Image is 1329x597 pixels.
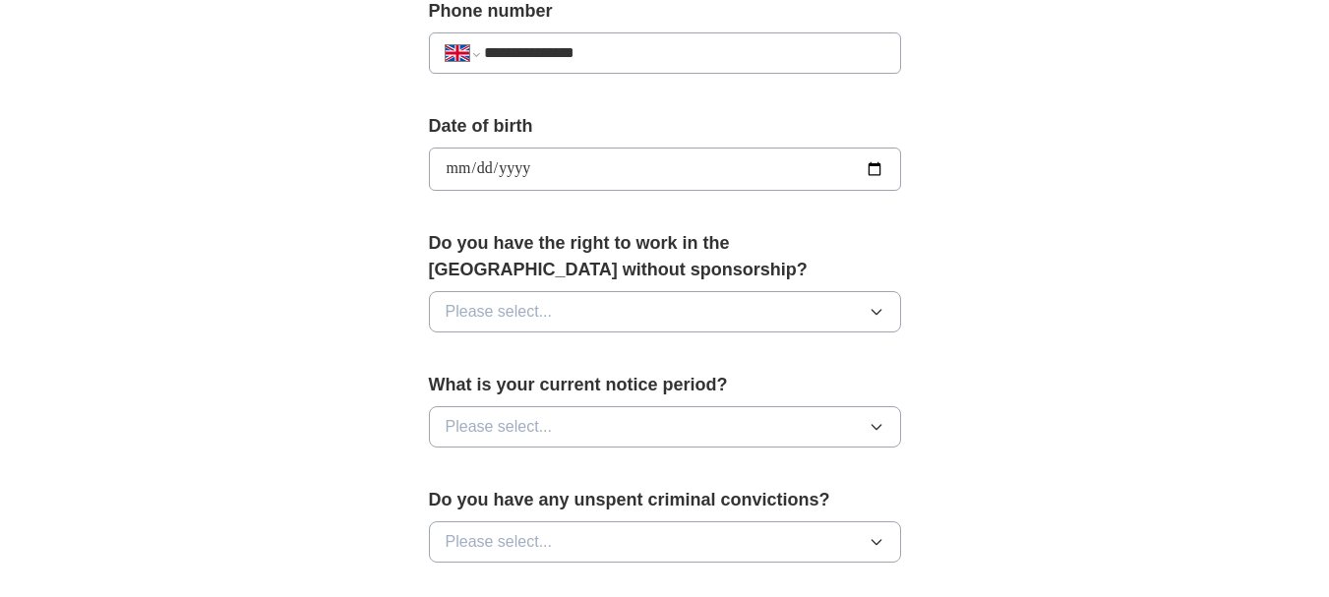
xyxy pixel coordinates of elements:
[429,487,901,513] label: Do you have any unspent criminal convictions?
[429,521,901,563] button: Please select...
[429,406,901,448] button: Please select...
[446,300,553,324] span: Please select...
[429,230,901,283] label: Do you have the right to work in the [GEOGRAPHIC_DATA] without sponsorship?
[446,415,553,439] span: Please select...
[429,113,901,140] label: Date of birth
[429,372,901,398] label: What is your current notice period?
[429,291,901,332] button: Please select...
[446,530,553,554] span: Please select...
